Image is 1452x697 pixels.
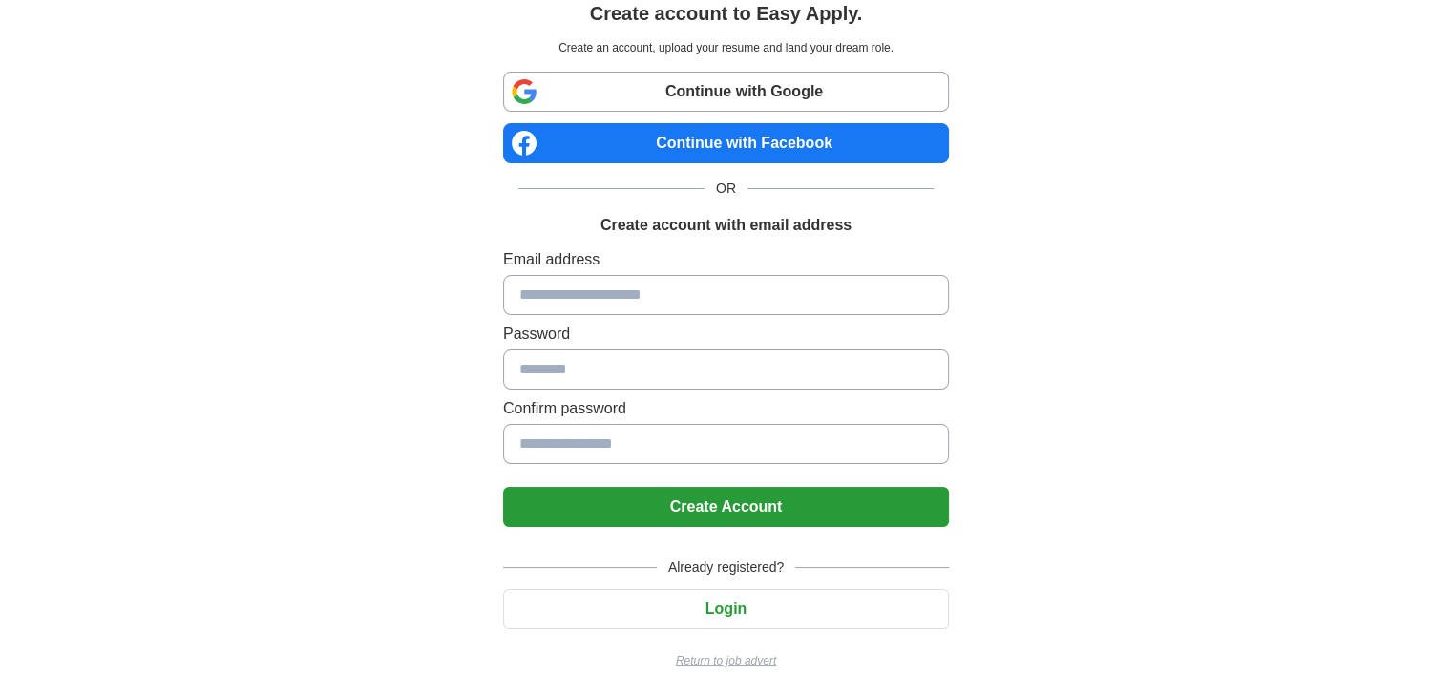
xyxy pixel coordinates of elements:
[600,214,852,237] h1: Create account with email address
[503,248,949,271] label: Email address
[503,652,949,669] a: Return to job advert
[503,72,949,112] a: Continue with Google
[503,397,949,420] label: Confirm password
[503,323,949,346] label: Password
[657,558,795,578] span: Already registered?
[507,39,945,56] p: Create an account, upload your resume and land your dream role.
[705,179,747,199] span: OR
[503,123,949,163] a: Continue with Facebook
[503,487,949,527] button: Create Account
[503,589,949,629] button: Login
[503,601,949,617] a: Login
